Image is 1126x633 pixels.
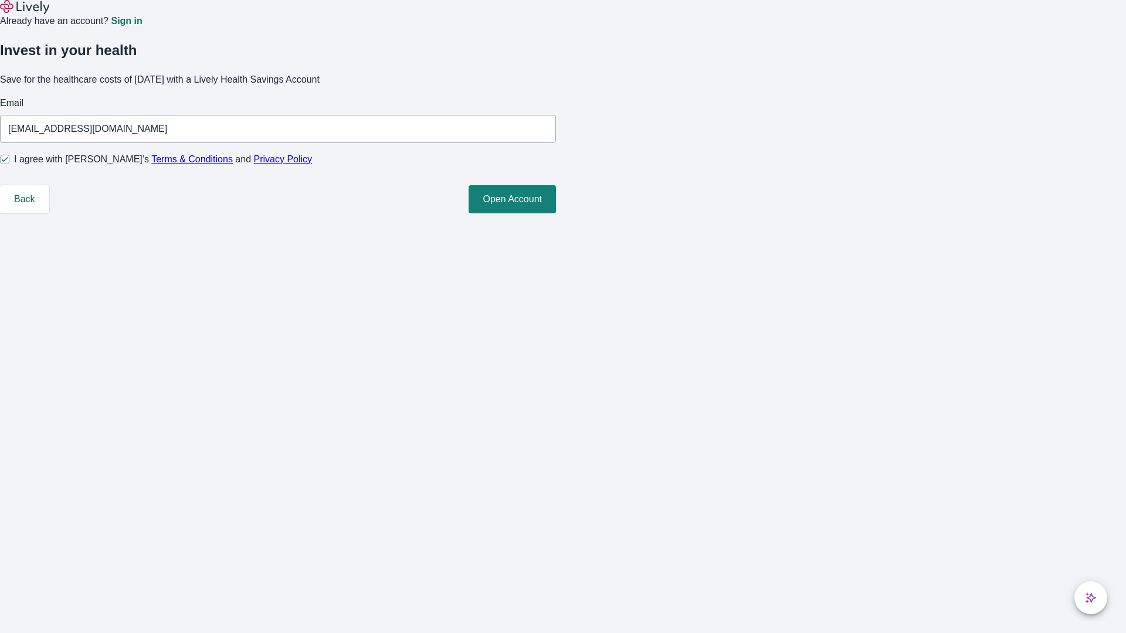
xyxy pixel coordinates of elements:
a: Terms & Conditions [151,154,233,164]
button: chat [1074,581,1107,614]
a: Privacy Policy [254,154,313,164]
svg: Lively AI Assistant [1085,592,1097,604]
button: Open Account [469,185,556,213]
span: I agree with [PERSON_NAME]’s and [14,152,312,166]
a: Sign in [111,16,142,26]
